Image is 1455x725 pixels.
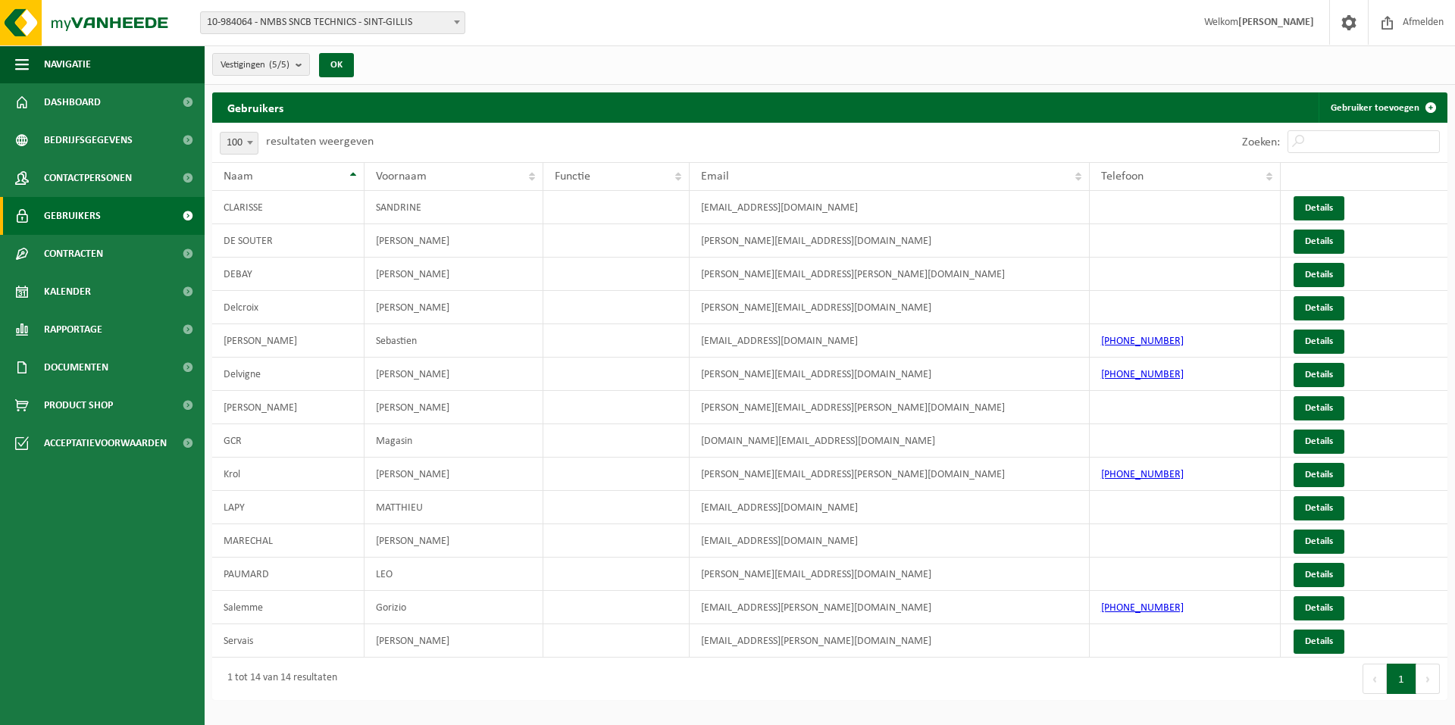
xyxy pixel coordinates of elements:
div: 1 tot 14 van 14 resultaten [220,665,337,692]
span: Navigatie [44,45,91,83]
span: Contactpersonen [44,159,132,197]
span: Contracten [44,235,103,273]
a: Details [1294,296,1344,320]
a: Details [1294,463,1344,487]
a: Details [1294,230,1344,254]
a: Details [1294,563,1344,587]
td: Magasin [365,424,543,458]
a: Details [1294,363,1344,387]
button: Previous [1363,664,1387,694]
span: Telefoon [1101,170,1144,183]
count: (5/5) [269,60,289,70]
span: Gebruikers [44,197,101,235]
button: 1 [1387,664,1416,694]
a: [PHONE_NUMBER] [1101,469,1184,480]
a: [PHONE_NUMBER] [1101,602,1184,614]
td: [EMAIL_ADDRESS][PERSON_NAME][DOMAIN_NAME] [690,591,1090,624]
span: Rapportage [44,311,102,348]
td: Delvigne [212,358,365,391]
td: [PERSON_NAME] [365,624,543,658]
td: [PERSON_NAME] [365,358,543,391]
td: [PERSON_NAME] [212,391,365,424]
td: [PERSON_NAME] [365,524,543,558]
span: 100 [221,133,258,154]
td: [EMAIL_ADDRESS][DOMAIN_NAME] [690,191,1090,224]
label: Zoeken: [1242,136,1280,148]
span: Voornaam [376,170,427,183]
td: [PERSON_NAME][EMAIL_ADDRESS][PERSON_NAME][DOMAIN_NAME] [690,258,1090,291]
td: [PERSON_NAME] [365,391,543,424]
span: 100 [220,132,258,155]
td: LEO [365,558,543,591]
td: [EMAIL_ADDRESS][DOMAIN_NAME] [690,524,1090,558]
td: Salemme [212,591,365,624]
span: Functie [555,170,590,183]
td: Delcroix [212,291,365,324]
span: Kalender [44,273,91,311]
td: Krol [212,458,365,491]
td: [PERSON_NAME][EMAIL_ADDRESS][DOMAIN_NAME] [690,291,1090,324]
td: [EMAIL_ADDRESS][PERSON_NAME][DOMAIN_NAME] [690,624,1090,658]
td: Gorizio [365,591,543,624]
span: Acceptatievoorwaarden [44,424,167,462]
a: Details [1294,196,1344,220]
td: [PERSON_NAME] [212,324,365,358]
span: Bedrijfsgegevens [44,121,133,159]
a: Details [1294,396,1344,420]
td: DEBAY [212,258,365,291]
td: MATTHIEU [365,491,543,524]
td: [PERSON_NAME] [365,291,543,324]
span: Product Shop [44,386,113,424]
td: [PERSON_NAME][EMAIL_ADDRESS][PERSON_NAME][DOMAIN_NAME] [690,391,1090,424]
span: Naam [224,170,253,183]
td: [PERSON_NAME][EMAIL_ADDRESS][DOMAIN_NAME] [690,224,1090,258]
button: Vestigingen(5/5) [212,53,310,76]
td: Sebastien [365,324,543,358]
td: [PERSON_NAME] [365,458,543,491]
a: [PHONE_NUMBER] [1101,369,1184,380]
td: [PERSON_NAME] [365,258,543,291]
a: Details [1294,330,1344,354]
td: PAUMARD [212,558,365,591]
h2: Gebruikers [212,92,299,122]
td: MARECHAL [212,524,365,558]
button: Next [1416,664,1440,694]
a: Details [1294,530,1344,554]
label: resultaten weergeven [266,136,374,148]
td: LAPY [212,491,365,524]
td: [PERSON_NAME] [365,224,543,258]
button: OK [319,53,354,77]
span: Dashboard [44,83,101,121]
span: Vestigingen [221,54,289,77]
span: Email [701,170,729,183]
td: Servais [212,624,365,658]
td: [EMAIL_ADDRESS][DOMAIN_NAME] [690,324,1090,358]
td: DE SOUTER [212,224,365,258]
span: 10-984064 - NMBS SNCB TECHNICS - SINT-GILLIS [201,12,465,33]
a: Details [1294,430,1344,454]
a: [PHONE_NUMBER] [1101,336,1184,347]
a: Details [1294,630,1344,654]
strong: [PERSON_NAME] [1238,17,1314,28]
td: [DOMAIN_NAME][EMAIL_ADDRESS][DOMAIN_NAME] [690,424,1090,458]
td: [EMAIL_ADDRESS][DOMAIN_NAME] [690,491,1090,524]
td: CLARISSE [212,191,365,224]
span: 10-984064 - NMBS SNCB TECHNICS - SINT-GILLIS [200,11,465,34]
td: SANDRINE [365,191,543,224]
span: Documenten [44,348,108,386]
a: Details [1294,596,1344,620]
td: [PERSON_NAME][EMAIL_ADDRESS][DOMAIN_NAME] [690,558,1090,591]
a: Gebruiker toevoegen [1319,92,1446,123]
a: Details [1294,263,1344,287]
a: Details [1294,496,1344,520]
td: [PERSON_NAME][EMAIL_ADDRESS][DOMAIN_NAME] [690,358,1090,391]
td: GCR [212,424,365,458]
td: [PERSON_NAME][EMAIL_ADDRESS][PERSON_NAME][DOMAIN_NAME] [690,458,1090,491]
